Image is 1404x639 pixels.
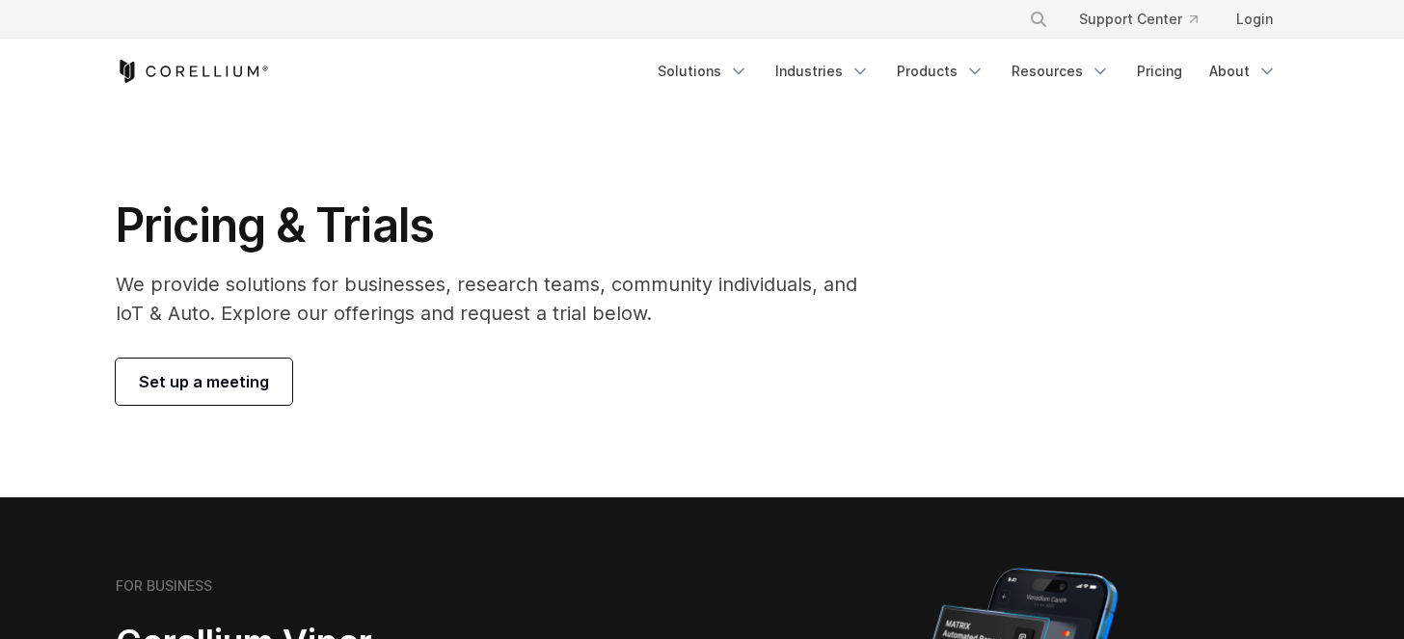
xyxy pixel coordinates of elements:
div: Navigation Menu [646,54,1288,89]
div: Navigation Menu [1006,2,1288,37]
a: Products [885,54,996,89]
p: We provide solutions for businesses, research teams, community individuals, and IoT & Auto. Explo... [116,270,884,328]
a: Pricing [1125,54,1194,89]
a: Resources [1000,54,1121,89]
a: Set up a meeting [116,359,292,405]
h1: Pricing & Trials [116,197,884,254]
span: Set up a meeting [139,370,269,393]
button: Search [1021,2,1056,37]
a: About [1198,54,1288,89]
h6: FOR BUSINESS [116,577,212,595]
a: Login [1221,2,1288,37]
a: Industries [764,54,881,89]
a: Support Center [1064,2,1213,37]
a: Solutions [646,54,760,89]
a: Corellium Home [116,60,269,83]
